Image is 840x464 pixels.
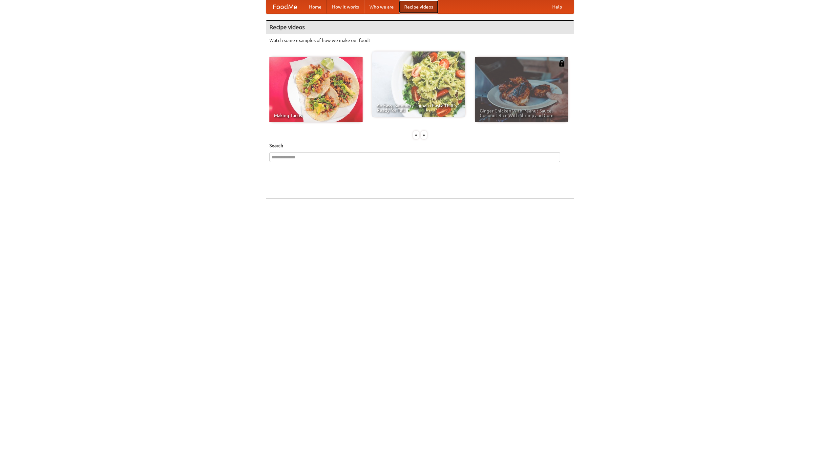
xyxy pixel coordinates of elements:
a: An Easy, Summery Tomato Pasta That's Ready for Fall [372,51,465,117]
div: » [421,131,427,139]
h4: Recipe videos [266,21,574,34]
h5: Search [269,142,571,149]
img: 483408.png [558,60,565,67]
a: Help [547,0,567,13]
a: Home [304,0,327,13]
a: FoodMe [266,0,304,13]
span: An Easy, Summery Tomato Pasta That's Ready for Fall [377,103,461,112]
a: How it works [327,0,364,13]
span: Making Tacos [274,113,358,118]
a: Making Tacos [269,57,363,122]
p: Watch some examples of how we make our food! [269,37,571,44]
div: « [413,131,419,139]
a: Recipe videos [399,0,438,13]
a: Who we are [364,0,399,13]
